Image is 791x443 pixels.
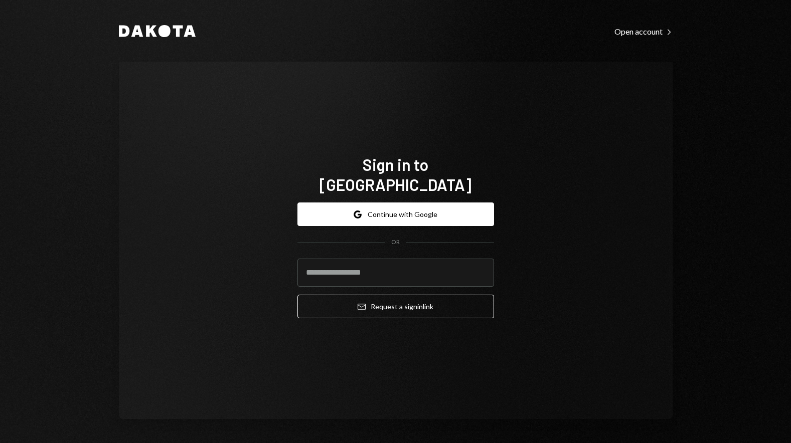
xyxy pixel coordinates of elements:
[297,202,494,226] button: Continue with Google
[297,154,494,194] h1: Sign in to [GEOGRAPHIC_DATA]
[297,295,494,318] button: Request a signinlink
[614,27,673,37] div: Open account
[391,238,400,247] div: OR
[614,26,673,37] a: Open account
